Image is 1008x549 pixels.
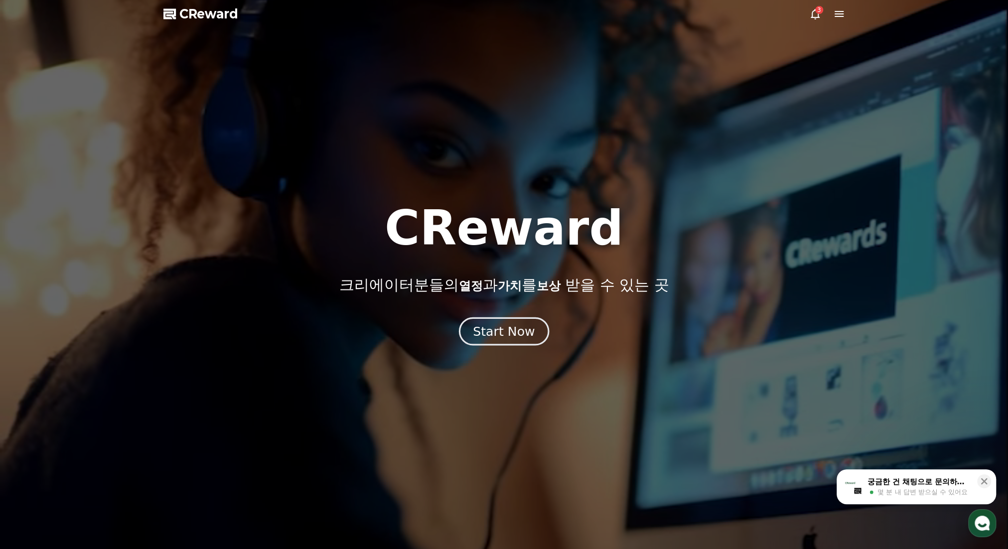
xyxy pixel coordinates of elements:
div: Start Now [473,323,535,340]
span: 가치 [497,279,521,293]
a: 홈 [3,316,66,341]
span: 설정 [154,331,166,339]
div: 3 [815,6,823,14]
span: CReward [179,6,238,22]
a: Start Now [461,328,547,337]
span: 대화 [91,331,103,339]
h1: CReward [385,204,623,252]
a: 3 [809,8,821,20]
button: Start Now [459,317,549,346]
a: 설정 [129,316,191,341]
a: 대화 [66,316,129,341]
span: 홈 [31,331,37,339]
span: 열정 [458,279,482,293]
a: CReward [163,6,238,22]
span: 보상 [536,279,560,293]
p: 크리에이터분들의 과 를 받을 수 있는 곳 [339,276,669,294]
